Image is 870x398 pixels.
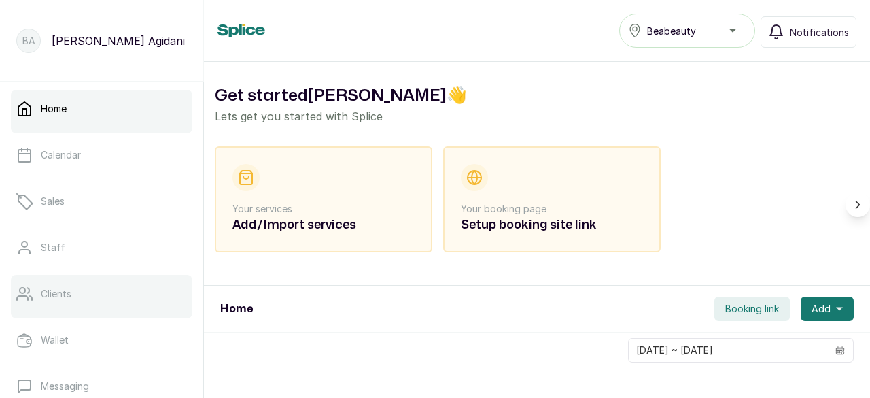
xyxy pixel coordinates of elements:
[761,16,856,48] button: Notifications
[835,346,845,355] svg: calendar
[647,24,696,38] span: Beabeauty
[11,275,192,313] a: Clients
[443,146,661,252] div: Your booking pageSetup booking site link
[11,321,192,359] a: Wallet
[41,241,65,254] p: Staff
[215,146,432,252] div: Your servicesAdd/Import services
[41,102,67,116] p: Home
[11,229,192,267] a: Staff
[41,148,81,162] p: Calendar
[41,333,69,347] p: Wallet
[232,216,415,235] h2: Add/Import services
[846,193,870,217] button: Scroll right
[714,297,790,321] button: Booking link
[461,216,643,235] h2: Setup booking site link
[215,84,859,108] h2: Get started [PERSON_NAME] 👋
[232,202,415,216] p: Your services
[619,14,755,48] button: Beabeauty
[11,182,192,220] a: Sales
[725,302,779,316] span: Booking link
[41,380,89,393] p: Messaging
[790,25,849,39] span: Notifications
[11,90,192,128] a: Home
[41,287,71,301] p: Clients
[629,339,827,362] input: Select date
[52,33,185,49] p: [PERSON_NAME] Agidani
[215,108,859,125] p: Lets get you started with Splice
[11,136,192,174] a: Calendar
[22,34,35,48] p: BA
[812,302,831,316] span: Add
[461,202,643,216] p: Your booking page
[41,195,65,208] p: Sales
[801,297,854,321] button: Add
[220,301,253,317] h1: Home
